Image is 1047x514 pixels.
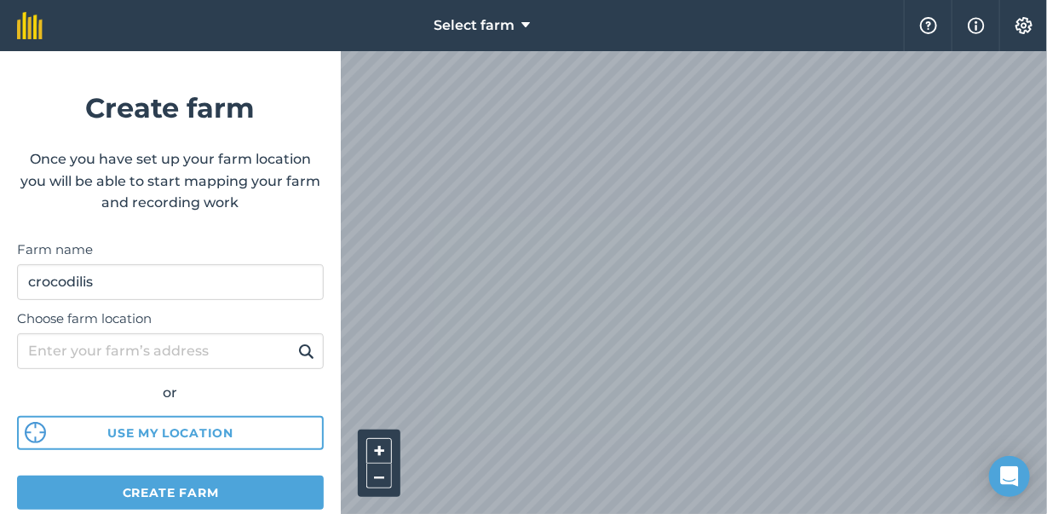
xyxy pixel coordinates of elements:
[918,17,939,34] img: A question mark icon
[366,438,392,464] button: +
[25,422,46,443] img: svg%3e
[366,464,392,488] button: –
[968,15,985,36] img: svg+xml;base64,PHN2ZyB4bWxucz0iaHR0cDovL3d3dy53My5vcmcvMjAwMC9zdmciIHdpZHRoPSIxNyIgaGVpZ2h0PSIxNy...
[17,86,324,130] h1: Create farm
[17,476,324,510] button: Create farm
[298,341,314,361] img: svg+xml;base64,PHN2ZyB4bWxucz0iaHR0cDovL3d3dy53My5vcmcvMjAwMC9zdmciIHdpZHRoPSIxOSIgaGVpZ2h0PSIyNC...
[17,12,43,39] img: fieldmargin Logo
[1014,17,1034,34] img: A cog icon
[17,333,324,369] input: Enter your farm’s address
[17,416,324,450] button: Use my location
[989,456,1030,497] div: Open Intercom Messenger
[17,148,324,214] p: Once you have set up your farm location you will be able to start mapping your farm and recording...
[434,15,515,36] span: Select farm
[17,309,324,329] label: Choose farm location
[17,382,324,404] div: or
[17,264,324,300] input: Farm name
[17,240,324,260] label: Farm name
